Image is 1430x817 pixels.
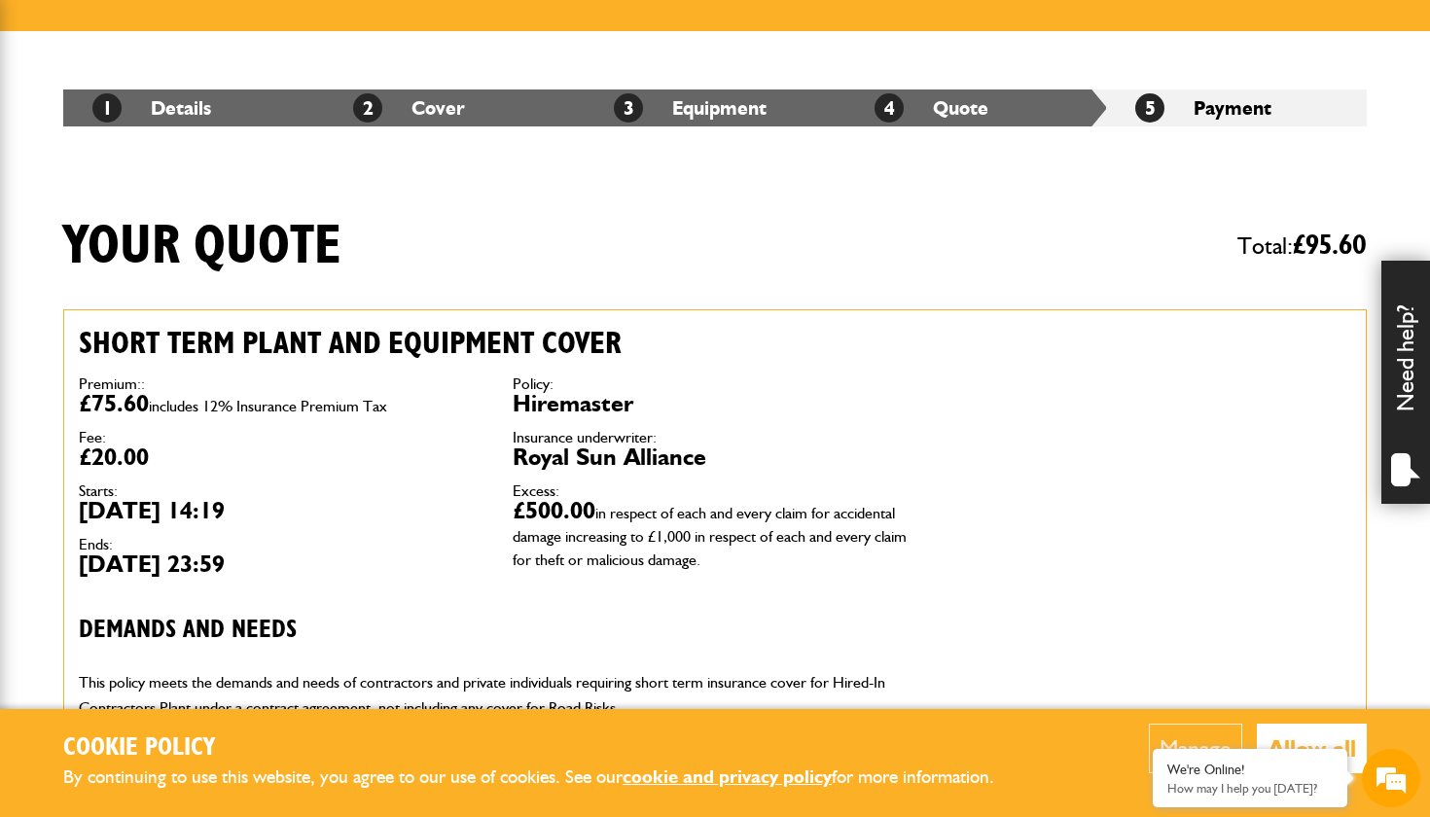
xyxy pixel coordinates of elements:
dt: Ends: [79,537,483,552]
span: 5 [1135,93,1164,123]
input: Enter your email address [25,237,355,280]
p: How may I help you today? [1167,781,1333,796]
span: £ [1293,231,1367,260]
p: This policy meets the demands and needs of contractors and private individuals requiring short te... [79,670,917,720]
h2: Cookie Policy [63,733,1026,764]
dt: Excess: [513,483,917,499]
span: includes 12% Insurance Premium Tax [149,397,387,415]
img: d_20077148190_company_1631870298795_20077148190 [33,108,82,135]
textarea: Type your message and hit 'Enter' [25,352,355,583]
p: By continuing to use this website, you agree to our use of cookies. See our for more information. [63,763,1026,793]
a: 2Cover [353,96,465,120]
a: cookie and privacy policy [623,765,832,788]
dt: Fee: [79,430,483,445]
dd: [DATE] 23:59 [79,552,483,576]
span: Total: [1237,224,1367,268]
div: We're Online! [1167,762,1333,778]
button: Allow all [1257,724,1367,773]
span: 95.60 [1305,231,1367,260]
div: Need help? [1381,261,1430,504]
span: 2 [353,93,382,123]
span: 1 [92,93,122,123]
em: Start Chat [265,599,353,625]
dt: Starts: [79,483,483,499]
dt: Premium:: [79,376,483,392]
dd: £500.00 [513,499,917,569]
dd: Royal Sun Alliance [513,445,917,469]
li: Payment [1106,89,1367,126]
a: 1Details [92,96,211,120]
input: Enter your last name [25,180,355,223]
button: Manage [1149,724,1242,773]
span: 4 [875,93,904,123]
dt: Insurance underwriter: [513,430,917,445]
h2: Short term plant and equipment cover [79,325,917,362]
dd: £75.60 [79,392,483,415]
div: Chat with us now [101,109,327,134]
h3: Demands and needs [79,616,917,646]
div: Minimize live chat window [319,10,366,56]
a: 3Equipment [614,96,767,120]
h1: Your quote [63,214,341,279]
span: in respect of each and every claim for accidental damage increasing to £1,000 in respect of each ... [513,504,907,569]
li: Quote [845,89,1106,126]
dd: [DATE] 14:19 [79,499,483,522]
span: 3 [614,93,643,123]
input: Enter your phone number [25,295,355,337]
dd: Hiremaster [513,392,917,415]
dt: Policy: [513,376,917,392]
dd: £20.00 [79,445,483,469]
